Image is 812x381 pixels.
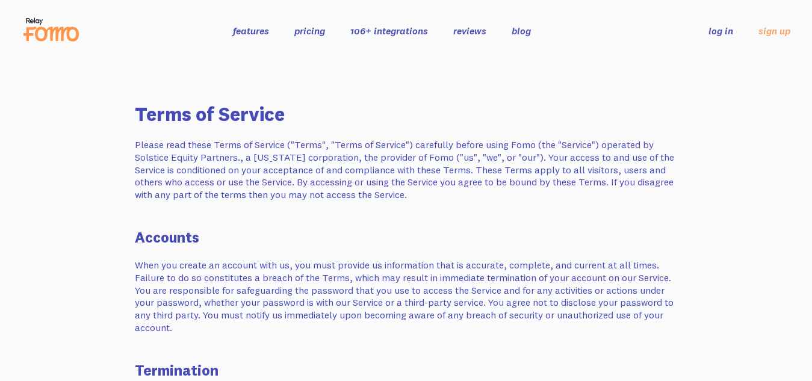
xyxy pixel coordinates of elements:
[512,25,531,37] a: blog
[135,259,677,334] p: When you create an account with us, you must provide us information that is accurate, complete, a...
[135,230,677,244] h3: Accounts
[135,105,677,124] h2: Terms of Service
[233,25,269,37] a: features
[135,363,677,377] h3: Termination
[758,25,790,37] a: sign up
[453,25,486,37] a: reviews
[350,25,428,37] a: 106+ integrations
[294,25,325,37] a: pricing
[708,25,733,37] a: log in
[135,138,677,201] p: Please read these Terms of Service ("Terms", "Terms of Service") carefully before using Fomo (the...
